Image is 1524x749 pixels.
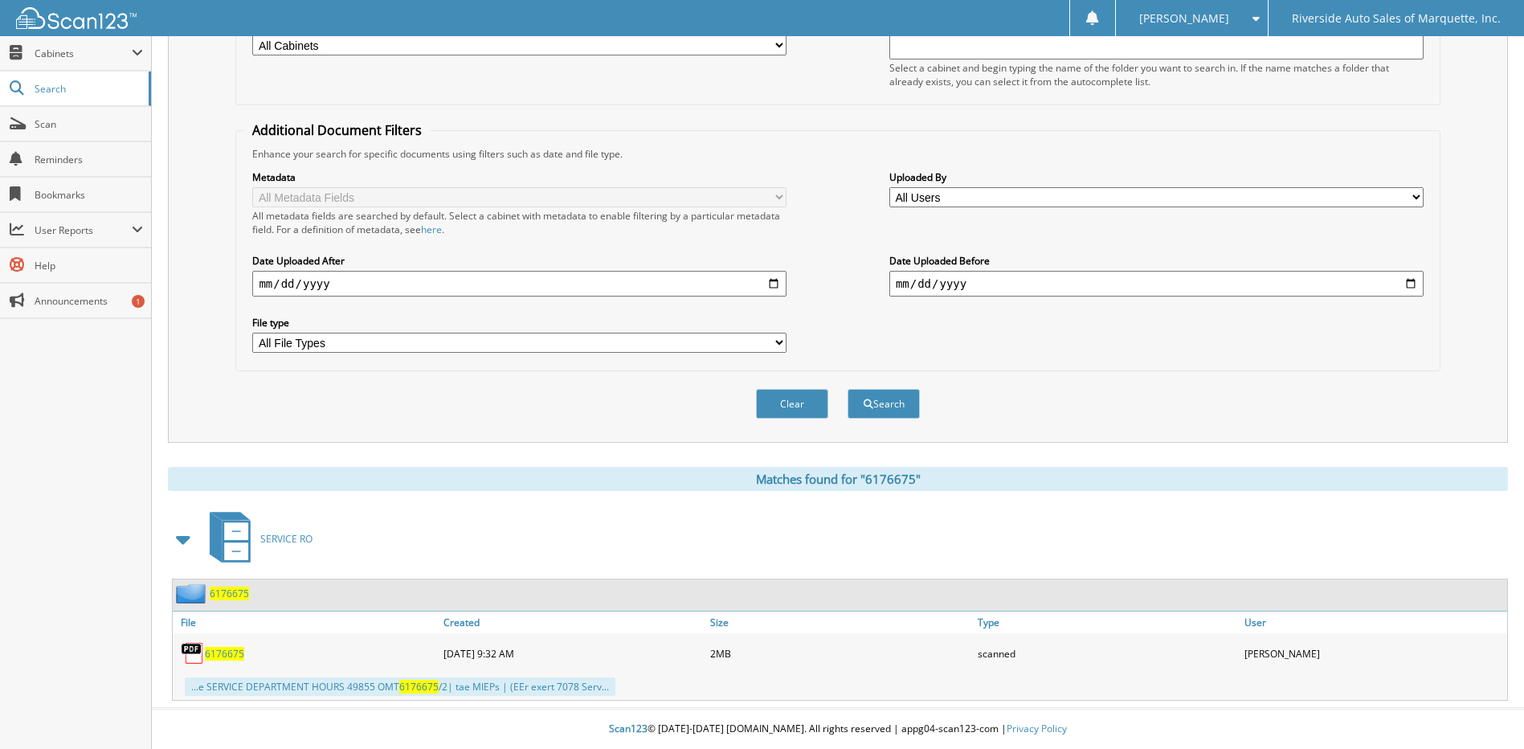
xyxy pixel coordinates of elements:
[244,147,1431,161] div: Enhance your search for specific documents using filters such as date and file type.
[1007,722,1067,735] a: Privacy Policy
[1240,637,1507,669] div: [PERSON_NAME]
[974,612,1240,633] a: Type
[706,612,973,633] a: Size
[889,271,1424,297] input: end
[1292,14,1501,23] span: Riverside Auto Sales of Marquette, Inc.
[244,121,430,139] legend: Additional Document Filters
[35,153,143,166] span: Reminders
[756,389,828,419] button: Clear
[252,254,787,268] label: Date Uploaded After
[168,467,1508,491] div: Matches found for "6176675"
[252,316,787,329] label: File type
[35,259,143,272] span: Help
[132,295,145,308] div: 1
[35,223,132,237] span: User Reports
[35,294,143,308] span: Announcements
[889,61,1424,88] div: Select a cabinet and begin typing the name of the folder you want to search in. If the name match...
[205,647,244,661] a: 6176675
[421,223,442,236] a: here
[173,612,439,633] a: File
[399,680,439,694] span: 6176675
[439,612,706,633] a: Created
[252,271,787,297] input: start
[35,188,143,202] span: Bookmarks
[35,47,132,60] span: Cabinets
[152,710,1524,749] div: © [DATE]-[DATE] [DOMAIN_NAME]. All rights reserved | appg04-scan123-com |
[185,677,615,696] div: ...e SERVICE DEPARTMENT HOURS 49855 OMT /2| tae MIEPs | (EEr exert 7078 Serv...
[439,637,706,669] div: [DATE] 9:32 AM
[16,7,137,29] img: scan123-logo-white.svg
[706,637,973,669] div: 2MB
[848,389,920,419] button: Search
[260,532,313,546] span: SERVICE RO
[35,82,141,96] span: Search
[889,170,1424,184] label: Uploaded By
[35,117,143,131] span: Scan
[974,637,1240,669] div: scanned
[889,254,1424,268] label: Date Uploaded Before
[1139,14,1229,23] span: [PERSON_NAME]
[1240,612,1507,633] a: User
[176,583,210,604] img: folder2.png
[181,641,205,665] img: PDF.png
[200,507,313,571] a: SERVICE RO
[252,170,787,184] label: Metadata
[609,722,648,735] span: Scan123
[210,587,249,600] a: 6176675
[252,209,787,236] div: All metadata fields are searched by default. Select a cabinet with metadata to enable filtering b...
